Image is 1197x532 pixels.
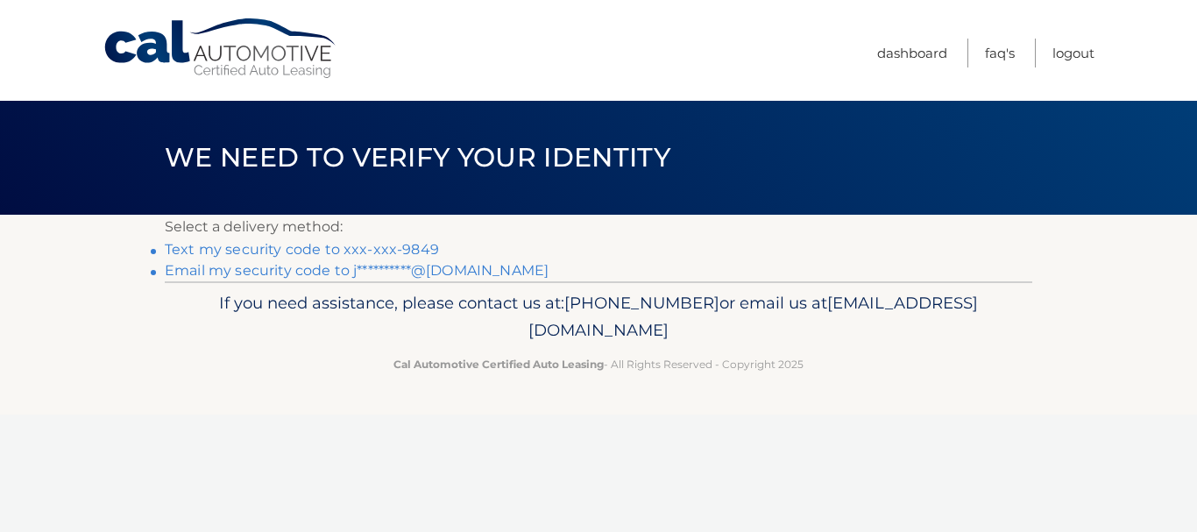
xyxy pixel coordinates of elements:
strong: Cal Automotive Certified Auto Leasing [393,358,604,371]
span: [PHONE_NUMBER] [564,293,719,313]
a: Cal Automotive [103,18,339,80]
a: Email my security code to j**********@[DOMAIN_NAME] [165,262,549,279]
a: Logout [1052,39,1094,67]
a: FAQ's [985,39,1015,67]
p: - All Rights Reserved - Copyright 2025 [176,355,1021,373]
a: Text my security code to xxx-xxx-9849 [165,241,439,258]
span: We need to verify your identity [165,141,670,174]
p: Select a delivery method: [165,215,1032,239]
p: If you need assistance, please contact us at: or email us at [176,289,1021,345]
a: Dashboard [877,39,947,67]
